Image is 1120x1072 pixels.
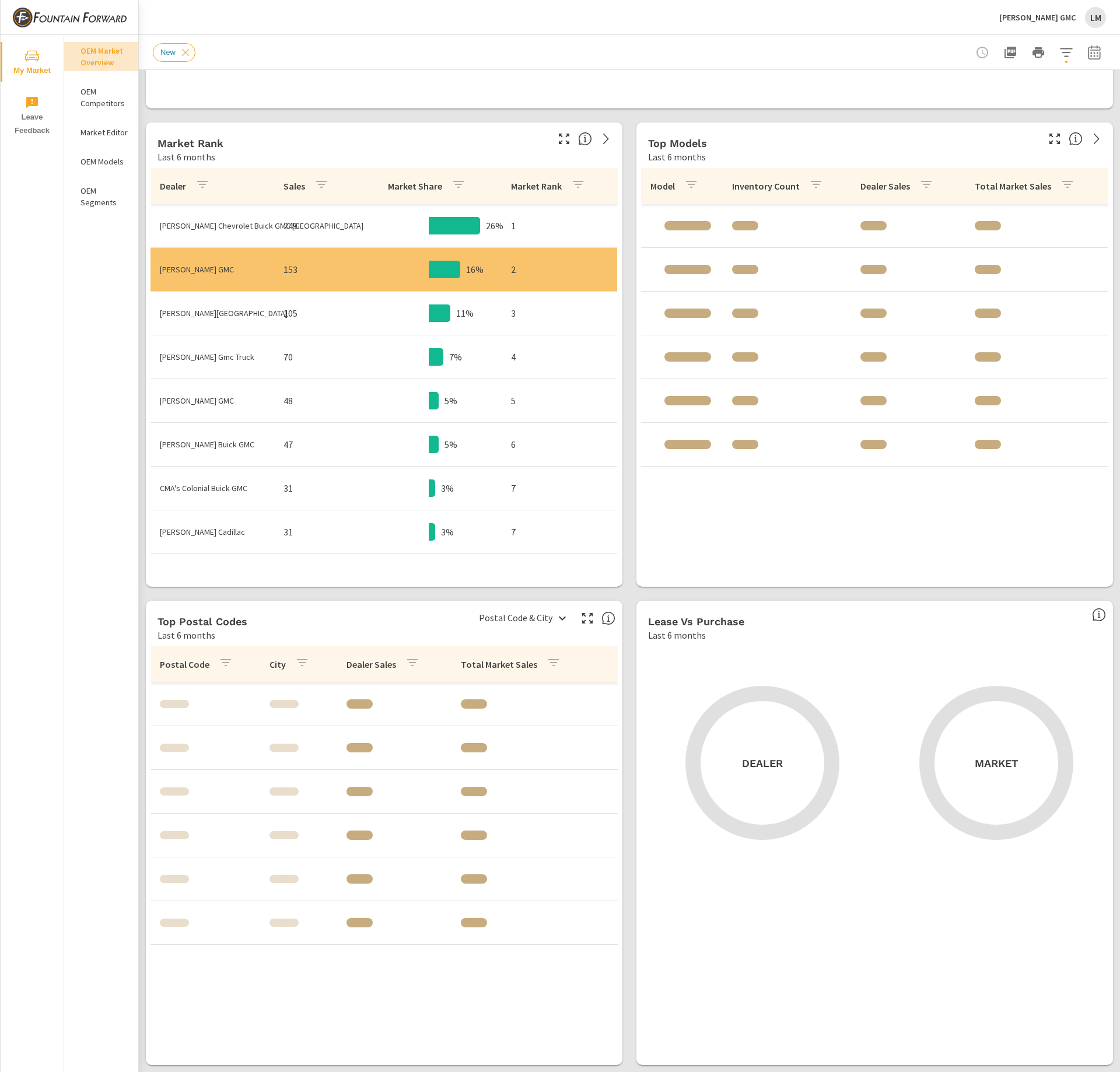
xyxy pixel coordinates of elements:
p: [PERSON_NAME] GMC [160,264,265,275]
p: OEM Segments [80,185,129,208]
p: 3% [441,481,454,495]
p: 26% [486,219,503,233]
p: Total Market Sales [461,658,537,670]
p: 6 [511,437,608,451]
p: 105 [283,306,346,320]
h5: Top Models [648,137,707,149]
p: Dealer Sales [860,180,910,192]
p: 5% [444,437,457,451]
p: OEM Market Overview [80,45,129,68]
p: 7% [449,350,462,364]
div: LM [1085,7,1106,28]
p: 1 [511,219,608,233]
p: Last 6 months [157,628,215,642]
p: 48 [283,394,346,408]
p: [PERSON_NAME][GEOGRAPHIC_DATA] [160,307,265,319]
span: Find the biggest opportunities within your model lineup nationwide. [Source: Market registration ... [1069,132,1083,146]
p: Dealer [160,180,186,192]
button: Apply Filters [1055,41,1078,64]
p: 31 [283,525,346,539]
button: Make Fullscreen [555,129,573,148]
button: "Export Report to PDF" [999,41,1022,64]
p: 3 [511,306,608,320]
span: New [153,48,183,57]
p: 7 [511,481,608,495]
h5: Dealer [742,756,783,770]
div: nav menu [1,35,64,142]
p: 16% [466,262,484,276]
span: Top Postal Codes shows you how you rank, in terms of sales, to other dealerships in your market. ... [601,611,615,625]
p: 249 [283,219,346,233]
span: Leave Feedback [4,96,60,138]
button: Select Date Range [1083,41,1106,64]
a: See more details in report [597,129,615,148]
p: Total Market Sales [975,180,1051,192]
span: Market Rank shows you how you rank, in terms of sales, to other dealerships in your market. “Mark... [578,132,592,146]
p: 5 [511,394,608,408]
button: Make Fullscreen [578,609,597,628]
p: Model [650,180,675,192]
div: OEM Competitors [64,83,138,112]
p: 2 [511,262,608,276]
p: 7 [511,525,608,539]
p: Inventory Count [732,180,800,192]
h5: Market Rank [157,137,223,149]
div: Market Editor [64,124,138,141]
p: Market Editor [80,127,129,138]
h5: Lease vs Purchase [648,615,744,628]
button: Print Report [1027,41,1050,64]
div: Postal Code & City [472,608,573,628]
h5: Top Postal Codes [157,615,247,628]
p: 3% [441,525,454,539]
p: OEM Competitors [80,86,129,109]
p: OEM Models [80,156,129,167]
p: [PERSON_NAME] Cadillac [160,526,265,538]
p: City [269,658,286,670]
p: Last 6 months [157,150,215,164]
p: Last 6 months [648,628,706,642]
p: 11% [456,306,474,320]
p: Dealer Sales [346,658,396,670]
p: Postal Code [160,658,209,670]
div: OEM Market Overview [64,42,138,71]
button: Make Fullscreen [1045,129,1064,148]
span: My Market [4,49,60,78]
p: Market Share [388,180,442,192]
div: New [153,43,195,62]
p: 70 [283,350,346,364]
span: Understand how shoppers are deciding to purchase vehicles. Sales data is based off market registr... [1092,608,1106,622]
p: [PERSON_NAME] Chevrolet Buick GMC [GEOGRAPHIC_DATA] [160,220,265,232]
p: [PERSON_NAME] GMC [999,12,1076,23]
p: [PERSON_NAME] GMC [160,395,265,407]
div: OEM Models [64,153,138,170]
p: CMA's Colonial Buick GMC [160,482,265,494]
p: Market Rank [511,180,562,192]
p: 153 [283,262,346,276]
h5: Market [975,756,1018,770]
p: Sales [283,180,305,192]
p: 5% [444,394,457,408]
p: 47 [283,437,346,451]
div: OEM Segments [64,182,138,211]
p: 31 [283,481,346,495]
p: Last 6 months [648,150,706,164]
p: 4 [511,350,608,364]
a: See more details in report [1087,129,1106,148]
p: [PERSON_NAME] Gmc Truck [160,351,265,363]
p: [PERSON_NAME] Buick GMC [160,439,265,450]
